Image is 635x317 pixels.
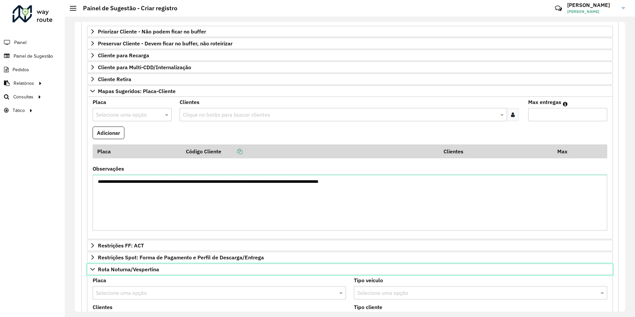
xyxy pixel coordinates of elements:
[551,1,566,16] a: Contato Rápido
[87,264,613,275] a: Rota Noturna/Vespertina
[93,98,106,106] label: Placa
[13,107,25,114] span: Tático
[221,148,242,155] a: Copiar
[14,80,34,87] span: Relatórios
[567,2,617,8] h3: [PERSON_NAME]
[567,9,617,15] span: [PERSON_NAME]
[354,303,382,311] label: Tipo cliente
[13,93,33,100] span: Consultas
[553,144,579,158] th: Max
[98,88,176,94] span: Mapas Sugeridos: Placa-Cliente
[14,53,53,60] span: Painel de Sugestão
[98,77,131,82] span: Cliente Retira
[98,65,191,70] span: Cliente para Multi-CDD/Internalização
[180,98,199,106] label: Clientes
[87,252,613,263] a: Restrições Spot: Forma de Pagamento e Perfil de Descarga/Entrega
[87,38,613,49] a: Preservar Cliente - Devem ficar no buffer, não roteirizar
[98,243,144,248] span: Restrições FF: ACT
[87,97,613,239] div: Mapas Sugeridos: Placa-Cliente
[87,240,613,251] a: Restrições FF: ACT
[87,62,613,73] a: Cliente para Multi-CDD/Internalização
[93,144,182,158] th: Placa
[354,276,383,284] label: Tipo veículo
[98,41,233,46] span: Preservar Cliente - Devem ficar no buffer, não roteirizar
[87,26,613,37] a: Priorizar Cliente - Não podem ficar no buffer
[182,144,439,158] th: Código Cliente
[93,165,124,173] label: Observações
[87,85,613,97] a: Mapas Sugeridos: Placa-Cliente
[563,101,568,107] em: Máximo de clientes que serão colocados na mesma rota com os clientes informados
[93,303,112,311] label: Clientes
[528,98,561,106] label: Max entregas
[98,255,264,260] span: Restrições Spot: Forma de Pagamento e Perfil de Descarga/Entrega
[93,127,124,139] button: Adicionar
[14,39,26,46] span: Painel
[98,267,159,272] span: Rota Noturna/Vespertina
[87,74,613,85] a: Cliente Retira
[13,66,29,73] span: Pedidos
[98,53,149,58] span: Cliente para Recarga
[439,144,553,158] th: Clientes
[93,276,106,284] label: Placa
[98,29,206,34] span: Priorizar Cliente - Não podem ficar no buffer
[87,50,613,61] a: Cliente para Recarga
[76,5,177,12] h2: Painel de Sugestão - Criar registro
